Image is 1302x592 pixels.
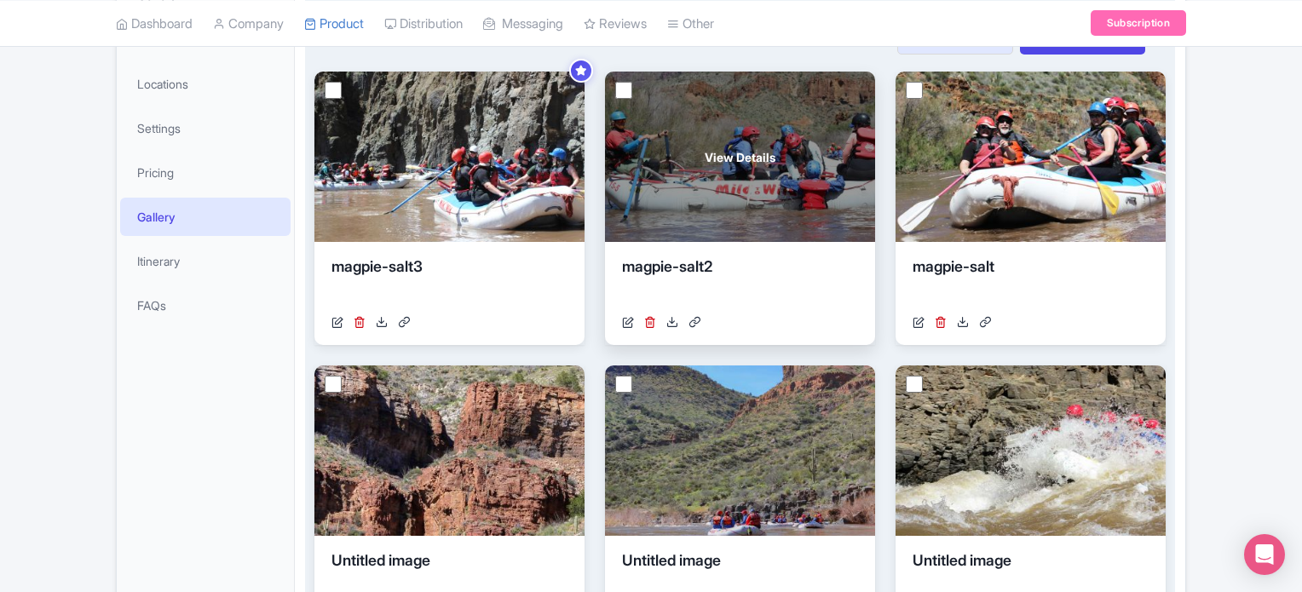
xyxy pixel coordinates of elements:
[622,256,858,307] div: magpie-salt2
[120,286,291,325] a: FAQs
[120,153,291,192] a: Pricing
[1091,10,1186,36] a: Subscription
[605,72,875,242] a: View Details
[120,65,291,103] a: Locations
[120,198,291,236] a: Gallery
[331,256,567,307] div: magpie-salt3
[120,242,291,280] a: Itinerary
[913,256,1149,307] div: magpie-salt
[705,148,775,166] span: View Details
[120,109,291,147] a: Settings
[1244,534,1285,575] div: Open Intercom Messenger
